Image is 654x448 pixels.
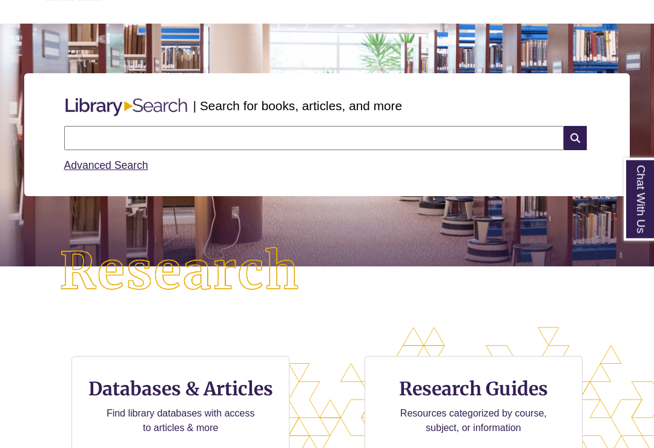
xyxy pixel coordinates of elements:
i: Search [564,127,587,151]
h3: Research Guides [375,378,572,401]
p: Resources categorized by course, subject, or information [394,407,552,436]
a: Advanced Search [64,160,148,172]
h3: Databases & Articles [82,378,279,401]
p: Find library databases with access to articles & more [102,407,260,436]
p: | Search for books, articles, and more [193,97,402,116]
img: Libary Search [59,94,193,122]
img: Research [33,221,327,323]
